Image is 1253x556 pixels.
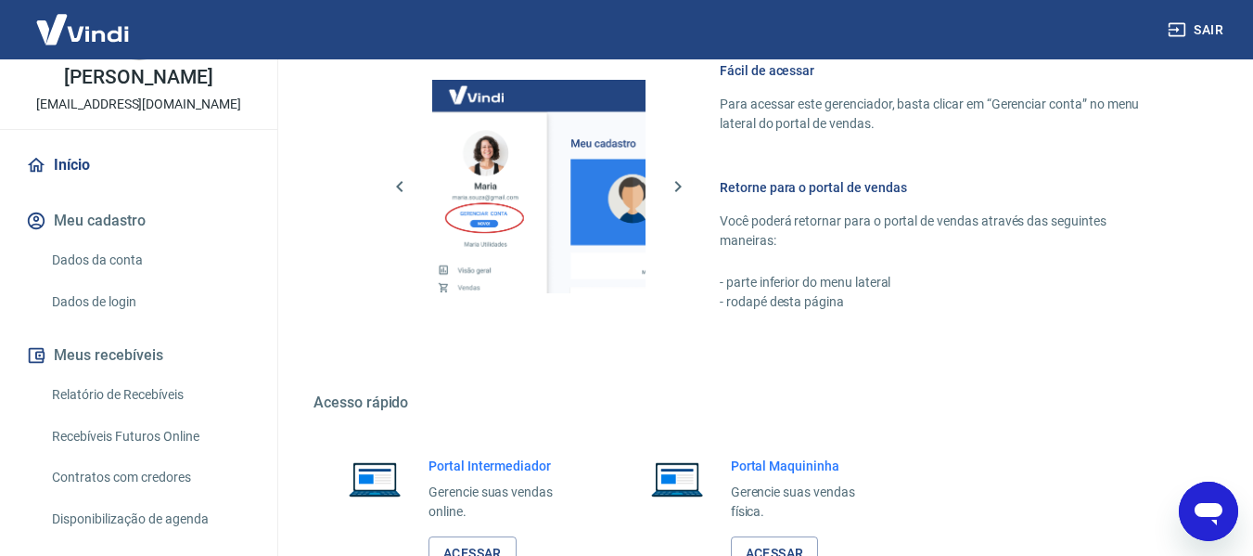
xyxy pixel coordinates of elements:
p: [PERSON_NAME] [64,68,212,87]
img: Imagem de um notebook aberto [638,457,716,501]
h6: Portal Intermediador [428,457,582,475]
p: [EMAIL_ADDRESS][DOMAIN_NAME] [36,95,241,114]
h6: Portal Maquininha [731,457,885,475]
button: Sair [1164,13,1231,47]
h6: Retorne para o portal de vendas [720,178,1164,197]
img: Imagem de um notebook aberto [336,457,414,501]
a: Dados de login [45,283,255,321]
p: - rodapé desta página [720,292,1164,312]
p: Você poderá retornar para o portal de vendas através das seguintes maneiras: [720,212,1164,251]
h6: Fácil de acessar [720,61,1164,80]
a: Dados da conta [45,241,255,279]
p: Gerencie suas vendas física. [731,483,885,522]
iframe: Botão para abrir a janela de mensagens [1179,482,1238,541]
button: Meu cadastro [22,200,255,241]
p: Gerencie suas vendas online. [428,483,582,522]
a: Recebíveis Futuros Online [45,418,255,456]
p: Para acessar este gerenciador, basta clicar em “Gerenciar conta” no menu lateral do portal de ven... [720,95,1164,134]
a: Início [22,145,255,186]
button: Meus recebíveis [22,335,255,376]
a: Disponibilização de agenda [45,500,255,538]
p: - parte inferior do menu lateral [720,273,1164,292]
h5: Acesso rápido [313,394,1208,412]
a: Relatório de Recebíveis [45,376,255,414]
img: Vindi [22,1,143,58]
a: Contratos com credores [45,459,255,497]
img: Imagem da dashboard mostrando o botão de gerenciar conta na sidebar no lado esquerdo [432,80,646,293]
